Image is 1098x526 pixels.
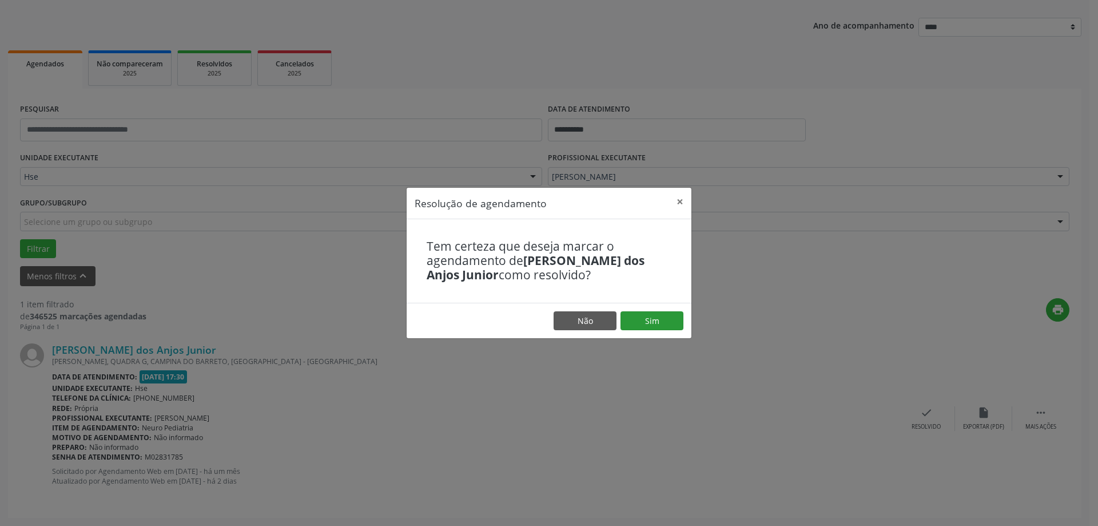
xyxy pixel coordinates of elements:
[427,252,645,283] b: [PERSON_NAME] dos Anjos Junior
[554,311,616,331] button: Não
[427,239,671,283] h4: Tem certeza que deseja marcar o agendamento de como resolvido?
[620,311,683,331] button: Sim
[415,196,547,211] h5: Resolução de agendamento
[669,188,691,216] button: Close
